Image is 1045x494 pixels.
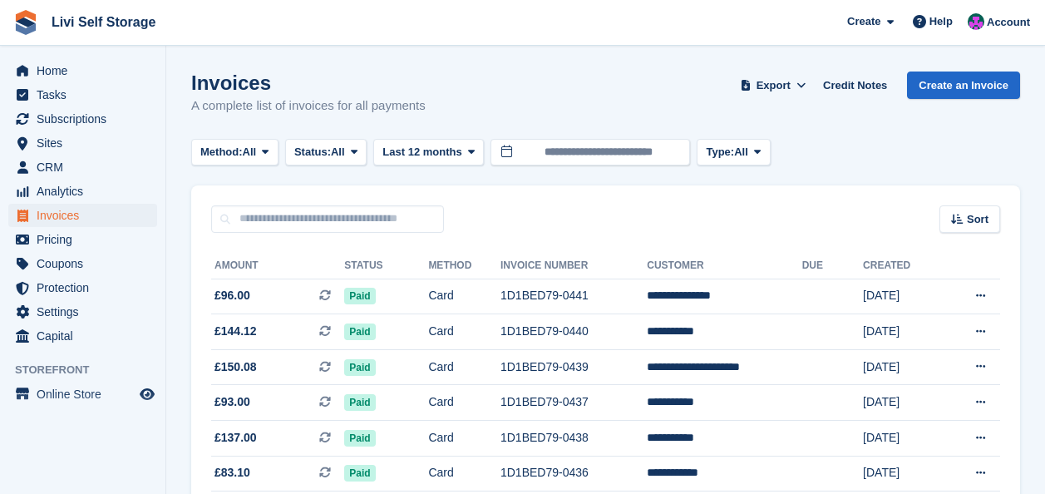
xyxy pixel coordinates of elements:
[8,324,157,348] a: menu
[647,253,801,279] th: Customer
[37,276,136,299] span: Protection
[500,385,647,421] td: 1D1BED79-0437
[500,349,647,385] td: 1D1BED79-0439
[8,204,157,227] a: menu
[8,252,157,275] a: menu
[137,384,157,404] a: Preview store
[428,349,500,385] td: Card
[863,314,942,350] td: [DATE]
[863,385,942,421] td: [DATE]
[214,393,250,411] span: £93.00
[428,279,500,314] td: Card
[8,131,157,155] a: menu
[8,107,157,131] a: menu
[987,14,1030,31] span: Account
[863,253,942,279] th: Created
[37,300,136,324] span: Settings
[929,13,953,30] span: Help
[8,383,157,406] a: menu
[373,139,484,166] button: Last 12 months
[37,204,136,227] span: Invoices
[37,156,136,179] span: CRM
[45,8,162,36] a: Livi Self Storage
[344,324,375,340] span: Paid
[500,253,647,279] th: Invoice Number
[37,252,136,275] span: Coupons
[428,314,500,350] td: Card
[214,287,250,304] span: £96.00
[243,144,257,161] span: All
[344,394,375,411] span: Paid
[8,276,157,299] a: menu
[344,430,375,447] span: Paid
[37,107,136,131] span: Subscriptions
[863,279,942,314] td: [DATE]
[344,359,375,376] span: Paid
[8,300,157,324] a: menu
[8,83,157,106] a: menu
[344,253,428,279] th: Status
[500,456,647,492] td: 1D1BED79-0436
[37,83,136,106] span: Tasks
[37,59,136,82] span: Home
[757,77,791,94] span: Export
[907,72,1020,99] a: Create an Invoice
[428,421,500,457] td: Card
[37,131,136,155] span: Sites
[428,385,500,421] td: Card
[214,358,257,376] span: £150.08
[8,59,157,82] a: menu
[37,324,136,348] span: Capital
[285,139,367,166] button: Status: All
[967,211,988,228] span: Sort
[968,13,984,30] img: Graham Cameron
[294,144,331,161] span: Status:
[734,144,748,161] span: All
[706,144,734,161] span: Type:
[37,228,136,251] span: Pricing
[863,421,942,457] td: [DATE]
[863,349,942,385] td: [DATE]
[8,180,157,203] a: menu
[214,464,250,482] span: £83.10
[191,139,279,166] button: Method: All
[500,421,647,457] td: 1D1BED79-0438
[500,279,647,314] td: 1D1BED79-0441
[428,253,500,279] th: Method
[847,13,880,30] span: Create
[214,323,257,340] span: £144.12
[428,456,500,492] td: Card
[344,288,375,304] span: Paid
[344,465,375,482] span: Paid
[191,96,426,116] p: A complete list of invoices for all payments
[37,180,136,203] span: Analytics
[211,253,344,279] th: Amount
[863,456,942,492] td: [DATE]
[37,383,136,406] span: Online Store
[737,72,810,99] button: Export
[331,144,345,161] span: All
[500,314,647,350] td: 1D1BED79-0440
[816,72,894,99] a: Credit Notes
[382,144,461,161] span: Last 12 months
[200,144,243,161] span: Method:
[191,72,426,94] h1: Invoices
[8,156,157,179] a: menu
[8,228,157,251] a: menu
[697,139,770,166] button: Type: All
[15,362,165,378] span: Storefront
[13,10,38,35] img: stora-icon-8386f47178a22dfd0bd8f6a31ec36ba5ce8667c1dd55bd0f319d3a0aa187defe.svg
[214,429,257,447] span: £137.00
[802,253,863,279] th: Due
